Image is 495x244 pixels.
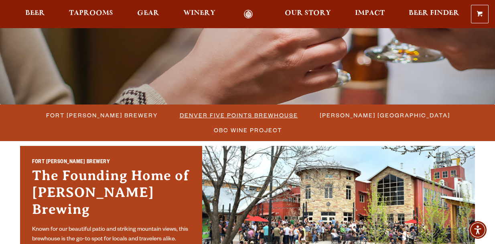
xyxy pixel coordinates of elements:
[41,109,162,121] a: Fort [PERSON_NAME] Brewery
[20,10,50,19] a: Beer
[180,109,298,121] span: Denver Five Points Brewhouse
[320,109,450,121] span: [PERSON_NAME] [GEOGRAPHIC_DATA]
[137,10,159,16] span: Gear
[32,167,190,222] h3: The Founding Home of [PERSON_NAME] Brewing
[409,10,459,16] span: Beer Finder
[233,10,264,19] a: Odell Home
[209,124,286,136] a: OBC Wine Project
[350,10,390,19] a: Impact
[285,10,331,16] span: Our Story
[32,158,190,168] h2: Fort [PERSON_NAME] Brewery
[214,124,282,136] span: OBC Wine Project
[183,10,215,16] span: Winery
[315,109,454,121] a: [PERSON_NAME] [GEOGRAPHIC_DATA]
[175,109,302,121] a: Denver Five Points Brewhouse
[178,10,221,19] a: Winery
[69,10,113,16] span: Taprooms
[355,10,385,16] span: Impact
[469,221,487,239] div: Accessibility Menu
[404,10,465,19] a: Beer Finder
[64,10,118,19] a: Taprooms
[25,10,45,16] span: Beer
[46,109,158,121] span: Fort [PERSON_NAME] Brewery
[280,10,336,19] a: Our Story
[132,10,164,19] a: Gear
